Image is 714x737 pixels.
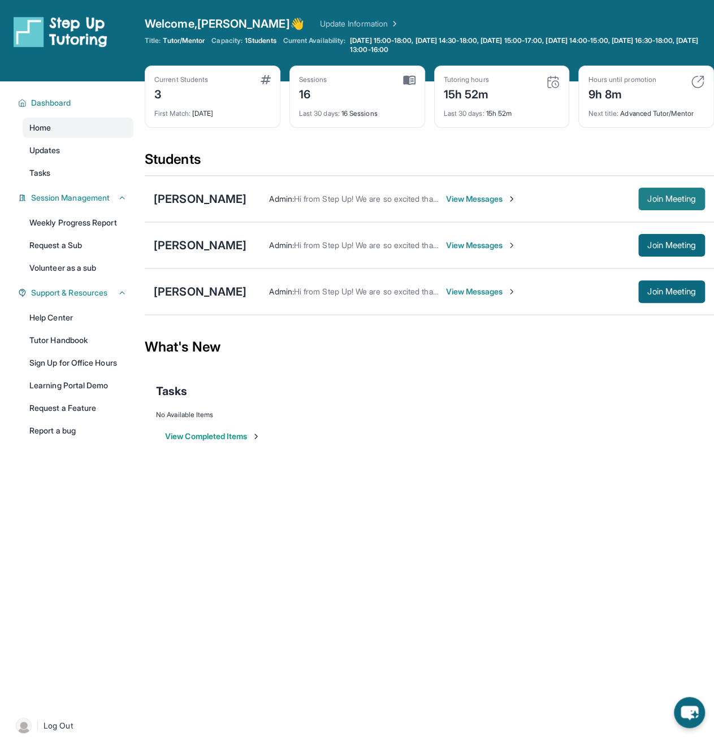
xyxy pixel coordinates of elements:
img: Chevron-Right [507,287,516,296]
img: logo [14,16,107,47]
span: Admin : [269,287,293,296]
span: Home [29,122,51,133]
span: View Messages [445,286,516,297]
img: Chevron-Right [507,241,516,250]
span: | [36,719,39,732]
div: [PERSON_NAME] [154,191,246,207]
a: Update Information [320,18,399,29]
span: Updates [29,145,60,156]
button: Dashboard [27,97,127,109]
img: user-img [16,718,32,734]
span: Tutor/Mentor [163,36,205,45]
span: Tasks [156,383,187,399]
span: Tasks [29,167,50,179]
div: 15h 52m [444,84,489,102]
span: View Messages [445,240,516,251]
span: Last 30 days : [299,109,340,118]
a: Request a Feature [23,398,133,418]
div: 3 [154,84,208,102]
a: Learning Portal Demo [23,375,133,396]
div: What's New [145,322,714,372]
span: Join Meeting [647,242,696,249]
a: Request a Sub [23,235,133,255]
div: 16 [299,84,327,102]
button: Session Management [27,192,127,203]
a: Report a bug [23,420,133,441]
span: 1 Students [245,36,276,45]
a: Home [23,118,133,138]
div: [DATE] [154,102,271,118]
span: Admin : [269,194,293,203]
span: First Match : [154,109,191,118]
img: Chevron Right [388,18,399,29]
div: Hours until promotion [588,75,656,84]
a: [DATE] 15:00-18:00, [DATE] 14:30-18:00, [DATE] 15:00-17:00, [DATE] 14:00-15:00, [DATE] 16:30-18:0... [348,36,714,54]
span: Title: [145,36,161,45]
span: Join Meeting [647,196,696,202]
img: card [403,75,416,85]
a: Tutor Handbook [23,330,133,350]
button: Join Meeting [638,234,705,257]
img: Chevron-Right [507,194,516,203]
span: Join Meeting [647,288,696,295]
button: Join Meeting [638,188,705,210]
span: Log Out [44,720,73,731]
div: 9h 8m [588,84,656,102]
a: Volunteer as a sub [23,258,133,278]
button: View Completed Items [165,431,261,442]
a: Help Center [23,307,133,328]
button: chat-button [674,697,705,728]
span: Current Availability: [283,36,345,54]
div: No Available Items [156,410,703,419]
div: 16 Sessions [299,102,416,118]
div: Sessions [299,75,327,84]
div: [PERSON_NAME] [154,284,246,300]
div: Current Students [154,75,208,84]
a: Weekly Progress Report [23,213,133,233]
div: Tutoring hours [444,75,489,84]
img: card [261,75,271,84]
span: Dashboard [31,97,71,109]
button: Join Meeting [638,280,705,303]
span: Session Management [31,192,110,203]
div: Advanced Tutor/Mentor [588,102,704,118]
span: View Messages [445,193,516,205]
span: Admin : [269,240,293,250]
img: card [691,75,704,89]
div: [PERSON_NAME] [154,237,246,253]
div: 15h 52m [444,102,560,118]
button: Support & Resources [27,287,127,298]
span: [DATE] 15:00-18:00, [DATE] 14:30-18:00, [DATE] 15:00-17:00, [DATE] 14:00-15:00, [DATE] 16:30-18:0... [350,36,712,54]
a: Tasks [23,163,133,183]
span: Support & Resources [31,287,107,298]
img: card [546,75,560,89]
span: Last 30 days : [444,109,484,118]
span: Next title : [588,109,618,118]
div: Students [145,150,714,175]
a: Updates [23,140,133,161]
span: Capacity: [211,36,243,45]
a: Sign Up for Office Hours [23,353,133,373]
span: Welcome, [PERSON_NAME] 👋 [145,16,304,32]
